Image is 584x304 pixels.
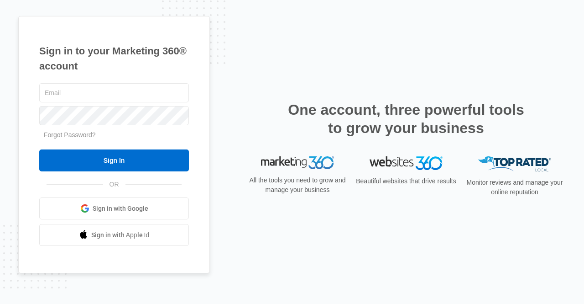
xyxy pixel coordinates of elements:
[91,230,150,240] span: Sign in with Apple Id
[261,156,334,169] img: Marketing 360
[93,204,148,213] span: Sign in with Google
[355,176,457,186] p: Beautiful websites that drive results
[39,224,189,246] a: Sign in with Apple Id
[370,156,443,170] img: Websites 360
[39,83,189,102] input: Email
[39,43,189,74] h1: Sign in to your Marketing 360® account
[39,149,189,171] input: Sign In
[39,197,189,219] a: Sign in with Google
[44,131,96,139] a: Forgot Password?
[478,156,551,171] img: Top Rated Local
[246,176,349,195] p: All the tools you need to grow and manage your business
[103,180,125,189] span: OR
[464,178,566,197] p: Monitor reviews and manage your online reputation
[285,101,527,137] h2: One account, three powerful tools to grow your business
